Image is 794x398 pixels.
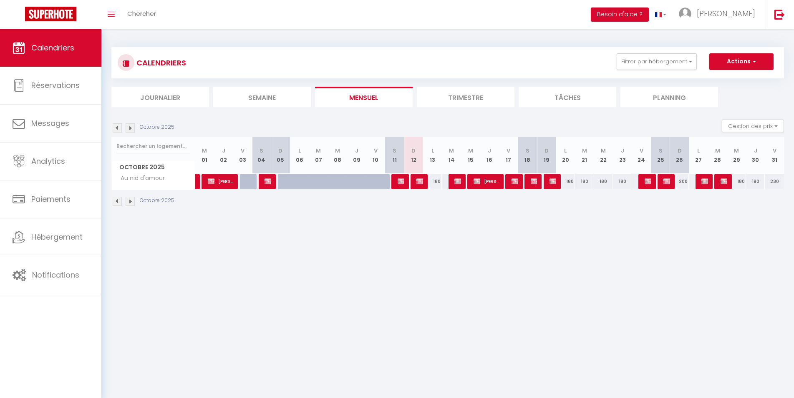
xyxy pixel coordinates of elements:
abbr: S [526,147,529,155]
abbr: V [241,147,245,155]
th: 04 [252,137,271,174]
th: 29 [727,137,746,174]
span: Analytics [31,156,65,166]
p: Octobre 2025 [140,123,174,131]
abbr: M [715,147,720,155]
div: 180 [727,174,746,189]
abbr: M [335,147,340,155]
th: 15 [461,137,480,174]
abbr: M [202,147,207,155]
abbr: M [601,147,606,155]
abbr: M [316,147,321,155]
span: [PERSON_NAME] [645,173,651,189]
abbr: M [734,147,739,155]
abbr: V [640,147,643,155]
th: 25 [651,137,670,174]
li: Trimestre [417,87,514,107]
abbr: D [544,147,549,155]
button: Gestion des prix [722,120,784,132]
img: logout [774,9,785,20]
abbr: D [678,147,682,155]
abbr: L [298,147,301,155]
li: Mensuel [315,87,413,107]
th: 24 [632,137,651,174]
span: [PERSON_NAME] [208,173,233,189]
img: ... [679,8,691,20]
th: 08 [328,137,347,174]
span: [PERSON_NAME] (8743) [531,173,537,189]
abbr: L [431,147,434,155]
li: Tâches [519,87,616,107]
button: Actions [709,53,774,70]
abbr: M [449,147,454,155]
th: 14 [442,137,461,174]
th: 21 [575,137,594,174]
div: 200 [670,174,689,189]
span: Calendriers [31,43,74,53]
span: Réservations [31,80,80,90]
abbr: V [773,147,776,155]
span: Chercher [127,9,156,18]
span: [PERSON_NAME] [721,173,727,189]
th: 27 [689,137,708,174]
abbr: L [564,147,567,155]
span: [PERSON_NAME] [701,173,708,189]
th: 13 [423,137,442,174]
div: 230 [765,174,784,189]
span: [PERSON_NAME] [398,173,404,189]
th: 16 [480,137,499,174]
span: Octobre 2025 [112,161,195,173]
th: 31 [765,137,784,174]
abbr: M [468,147,473,155]
abbr: J [222,147,225,155]
th: 19 [537,137,556,174]
th: 01 [195,137,214,174]
th: 02 [214,137,233,174]
div: 180 [613,174,632,189]
abbr: L [697,147,700,155]
li: Semaine [213,87,311,107]
abbr: M [582,147,587,155]
abbr: S [260,147,263,155]
a: [PERSON_NAME] [195,174,199,190]
th: 06 [290,137,309,174]
abbr: V [374,147,378,155]
abbr: J [621,147,624,155]
span: Paiements [31,194,71,204]
h3: CALENDRIERS [134,53,186,72]
span: [PERSON_NAME] [663,173,670,189]
span: [PERSON_NAME] [454,173,461,189]
div: 180 [556,174,575,189]
th: 17 [499,137,518,174]
div: 180 [594,174,613,189]
th: 10 [366,137,385,174]
th: 20 [556,137,575,174]
th: 09 [347,137,366,174]
th: 30 [746,137,765,174]
span: Messages [31,118,69,128]
th: 22 [594,137,613,174]
span: [PERSON_NAME] [549,173,556,189]
abbr: S [659,147,663,155]
abbr: D [411,147,416,155]
th: 18 [518,137,537,174]
th: 23 [613,137,632,174]
th: 03 [233,137,252,174]
div: 180 [423,174,442,189]
li: Journalier [111,87,209,107]
abbr: J [355,147,358,155]
div: 180 [746,174,765,189]
th: 28 [708,137,727,174]
span: [PERSON_NAME] [512,173,518,189]
th: 05 [271,137,290,174]
span: [PERSON_NAME] [697,8,755,19]
span: Hébergement [31,232,83,242]
span: [PERSON_NAME] [416,173,423,189]
button: Filtrer par hébergement [617,53,697,70]
button: Besoin d'aide ? [591,8,649,22]
th: 26 [670,137,689,174]
abbr: J [754,147,757,155]
input: Rechercher un logement... [116,139,190,154]
th: 07 [309,137,328,174]
span: Notifications [32,270,79,280]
